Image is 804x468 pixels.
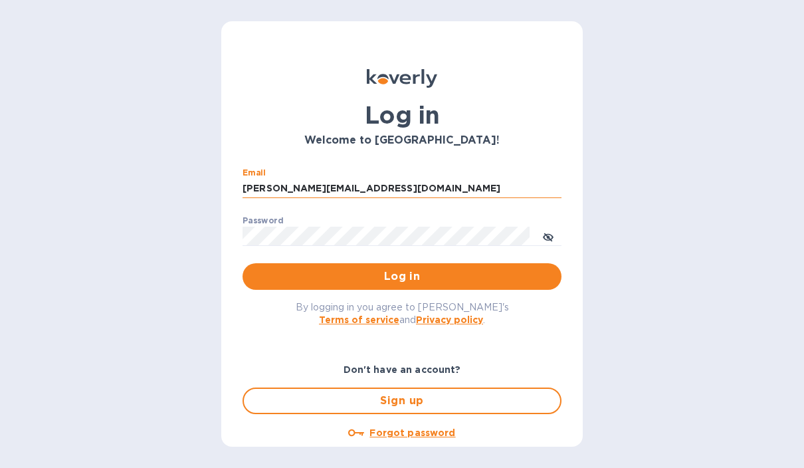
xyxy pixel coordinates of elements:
u: Forgot password [369,427,455,438]
h1: Log in [243,101,561,129]
h3: Welcome to [GEOGRAPHIC_DATA]! [243,134,561,147]
input: Enter email address [243,179,561,199]
span: By logging in you agree to [PERSON_NAME]'s and . [296,302,509,325]
button: Log in [243,263,561,290]
img: Koverly [367,69,437,88]
span: Log in [253,269,551,285]
label: Password [243,217,283,225]
a: Privacy policy [416,314,483,325]
span: Sign up [254,393,550,409]
button: Sign up [243,388,561,414]
a: Terms of service [319,314,399,325]
b: Don't have an account? [344,364,461,375]
label: Email [243,169,266,177]
button: toggle password visibility [535,223,561,249]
